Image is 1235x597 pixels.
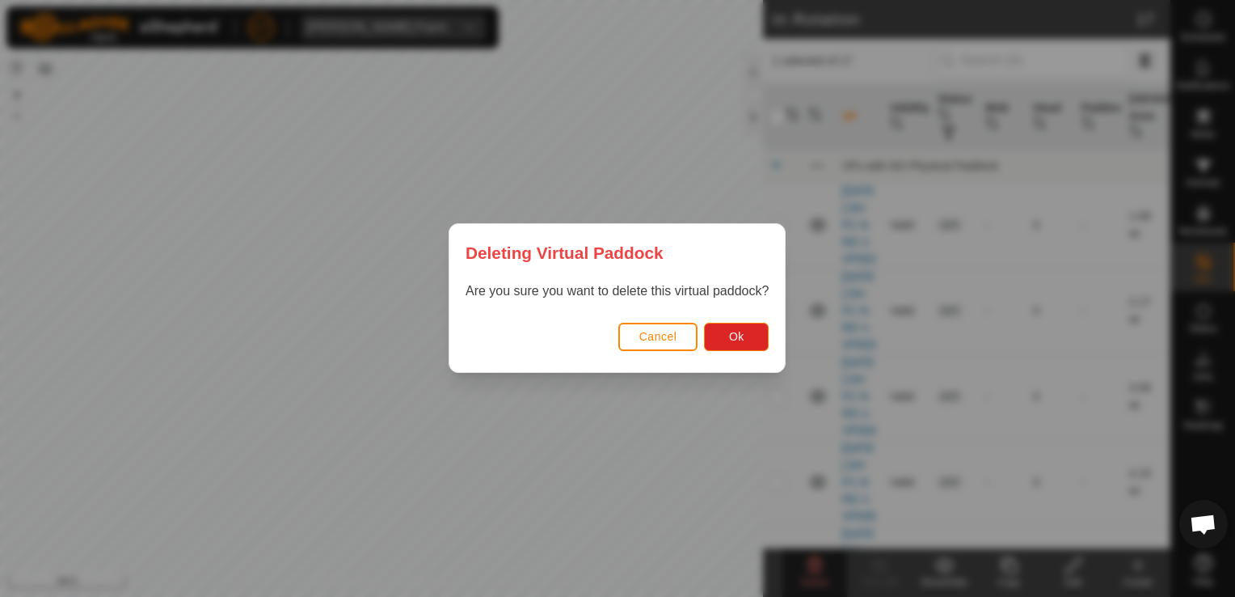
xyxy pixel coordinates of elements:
p: Are you sure you want to delete this virtual paddock? [466,282,769,302]
span: Deleting Virtual Paddock [466,240,664,265]
span: Cancel [639,331,677,344]
button: Ok [705,323,769,351]
div: Open chat [1179,500,1228,548]
span: Ok [729,331,744,344]
button: Cancel [618,323,698,351]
